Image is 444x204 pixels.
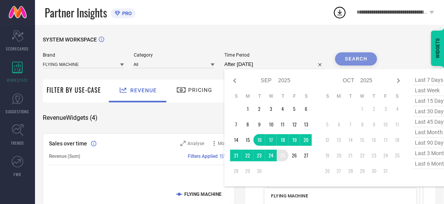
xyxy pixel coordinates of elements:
td: Mon Sep 01 2025 [242,103,253,115]
td: Tue Sep 16 2025 [253,134,265,146]
td: Sat Sep 27 2025 [300,150,312,161]
td: Fri Oct 03 2025 [380,103,392,115]
th: Monday [242,93,253,99]
span: Analyse [188,141,205,146]
td: Tue Sep 30 2025 [253,165,265,177]
td: Fri Oct 31 2025 [380,165,392,177]
th: Friday [380,93,392,99]
td: Wed Oct 01 2025 [357,103,368,115]
th: Wednesday [265,93,277,99]
td: Fri Oct 24 2025 [380,150,392,161]
span: SCORECARDS [6,46,29,52]
td: Sun Oct 19 2025 [322,150,333,161]
span: TRENDS [11,140,24,146]
div: Open download list [333,5,347,19]
th: Thursday [368,93,380,99]
td: Sun Sep 14 2025 [230,134,242,146]
th: Saturday [392,93,403,99]
td: Sun Oct 12 2025 [322,134,333,146]
td: Wed Sep 24 2025 [265,150,277,161]
div: Previous month [230,76,239,85]
td: Wed Sep 03 2025 [265,103,277,115]
td: Sun Sep 21 2025 [230,150,242,161]
td: Mon Oct 13 2025 [333,134,345,146]
td: Sun Oct 26 2025 [322,165,333,177]
td: Wed Oct 29 2025 [357,165,368,177]
td: Sat Sep 13 2025 [300,119,312,130]
td: Thu Oct 30 2025 [368,165,380,177]
td: Thu Oct 02 2025 [368,103,380,115]
th: Tuesday [345,93,357,99]
input: Select time period [224,60,325,69]
td: Tue Oct 21 2025 [345,150,357,161]
td: Mon Sep 08 2025 [242,119,253,130]
td: Wed Oct 15 2025 [357,134,368,146]
td: Sun Sep 07 2025 [230,119,242,130]
td: Tue Sep 09 2025 [253,119,265,130]
svg: Zoom [180,141,186,146]
td: Thu Oct 09 2025 [368,119,380,130]
td: Tue Sep 23 2025 [253,150,265,161]
th: Tuesday [253,93,265,99]
span: PRO [120,10,132,16]
span: Revenue Widgets ( 4 ) [43,114,98,122]
td: Mon Sep 29 2025 [242,165,253,177]
span: SYSTEM WORKSPACE [43,36,97,43]
td: Sun Sep 28 2025 [230,165,242,177]
td: Thu Sep 04 2025 [277,103,288,115]
td: Fri Sep 05 2025 [288,103,300,115]
td: Fri Oct 10 2025 [380,119,392,130]
td: Tue Oct 07 2025 [345,119,357,130]
td: Fri Oct 17 2025 [380,134,392,146]
span: WORKSPACE [7,77,28,83]
span: Revenue (Sum) [49,154,80,159]
text: FLYING MACHINE [184,192,222,197]
td: Thu Sep 18 2025 [277,134,288,146]
td: Fri Sep 19 2025 [288,134,300,146]
span: Category [134,52,215,58]
span: Filter By Use-Case [47,85,101,95]
th: Saturday [300,93,312,99]
span: Pricing [188,87,212,93]
td: Sun Oct 05 2025 [322,119,333,130]
td: Tue Oct 14 2025 [345,134,357,146]
td: Tue Sep 02 2025 [253,103,265,115]
th: Sunday [322,93,333,99]
td: Wed Sep 17 2025 [265,134,277,146]
td: Thu Oct 23 2025 [368,150,380,161]
td: Fri Sep 12 2025 [288,119,300,130]
td: Mon Oct 27 2025 [333,165,345,177]
td: Sat Oct 04 2025 [392,103,403,115]
td: Sat Sep 20 2025 [300,134,312,146]
th: Wednesday [357,93,368,99]
td: Sat Oct 25 2025 [392,150,403,161]
td: Mon Sep 15 2025 [242,134,253,146]
span: SUGGESTIONS [6,109,30,114]
td: Thu Oct 16 2025 [368,134,380,146]
td: Mon Oct 06 2025 [333,119,345,130]
div: Next month [394,76,403,85]
span: Filters Applied [188,154,218,159]
td: Sat Oct 11 2025 [392,119,403,130]
th: Monday [333,93,345,99]
span: More [218,141,229,146]
th: Friday [288,93,300,99]
span: Partner Insights [45,5,107,21]
td: Mon Sep 22 2025 [242,150,253,161]
td: Wed Oct 22 2025 [357,150,368,161]
span: FWD [14,171,21,177]
td: Thu Sep 11 2025 [277,119,288,130]
td: Sat Oct 18 2025 [392,134,403,146]
td: Tue Oct 28 2025 [345,165,357,177]
th: Thursday [277,93,288,99]
th: Sunday [230,93,242,99]
td: Mon Oct 20 2025 [333,150,345,161]
td: Wed Sep 10 2025 [265,119,277,130]
span: FLYING MACHINE [271,193,308,199]
td: Fri Sep 26 2025 [288,150,300,161]
span: Sales over time [49,140,87,147]
td: Sat Sep 06 2025 [300,103,312,115]
td: Wed Oct 08 2025 [357,119,368,130]
span: Brand [43,52,124,58]
span: Time Period [224,52,325,58]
